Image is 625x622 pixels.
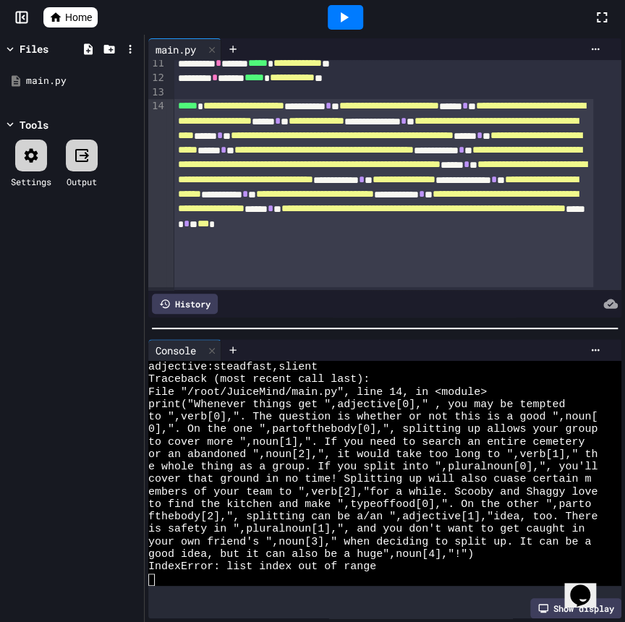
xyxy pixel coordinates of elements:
[65,10,92,25] span: Home
[20,41,48,56] div: Files
[148,71,166,85] div: 12
[148,436,584,448] span: to cover more ",noun[1],". If you need to search an entire cemetery
[148,486,598,498] span: embers of your team to ",verb[2],"for a while. Scooby and Shaggy love
[20,117,48,132] div: Tools
[148,511,598,523] span: fthebody[2],", splitting can be a/an ",adjective[1],"idea, too. There
[148,85,166,100] div: 13
[148,361,318,373] span: adjective:steadfast,slient
[148,498,591,511] span: to find the kitchen and make ",typeoffood[0],". On the other ",parto
[148,343,203,358] div: Console
[148,373,370,385] span: Traceback (most recent call last):
[148,523,584,535] span: is safety in ",pluralnoun[1],", and you don't want to get caught in
[67,175,97,188] div: Output
[152,294,218,314] div: History
[148,56,166,71] div: 11
[148,38,221,60] div: main.py
[148,399,565,411] span: print("Whenever things get ",adjective[0]," , you may be tempted
[148,448,598,461] span: or an abandoned ",noun[2],", it would take too long to ",verb[1]," th
[43,7,98,27] a: Home
[148,339,221,361] div: Console
[11,175,51,188] div: Settings
[148,561,376,573] span: IndexError: list index out of range
[148,99,166,287] div: 14
[148,42,203,57] div: main.py
[148,473,591,485] span: cover that ground in no time! Splitting up will also cuase certain m
[148,548,474,561] span: good idea, but it can also be a huge",noun[4],"!")
[530,598,621,618] div: Show display
[148,536,591,548] span: your own friend's ",noun[3]," when deciding to split up. It can be a
[564,564,611,608] iframe: chat widget
[148,386,487,399] span: File "/root/JuiceMind/main.py", line 14, in <module>
[148,411,598,423] span: to ",verb[0],". The question is whether or not this is a good ",noun[
[148,461,598,473] span: e whole thing as a group. If you split into ",pluralnoun[0],", you'll
[26,74,139,88] div: main.py
[148,423,598,435] span: 0],". On the one ",partofthebody[0],", splitting up allows your group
